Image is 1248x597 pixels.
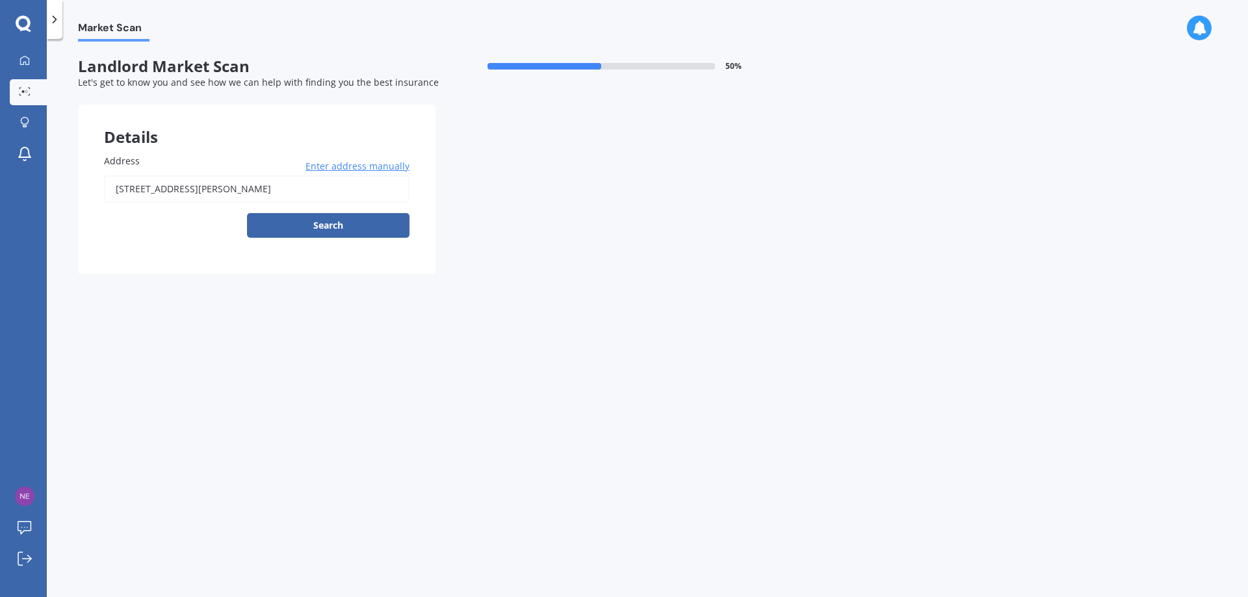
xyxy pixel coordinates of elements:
[247,213,409,238] button: Search
[78,76,439,88] span: Let's get to know you and see how we can help with finding you the best insurance
[725,62,742,71] span: 50 %
[15,487,34,506] img: 6d06864fd1e5b0c03d7a82b1cd3ee0a3
[78,21,149,39] span: Market Scan
[305,160,409,173] span: Enter address manually
[78,105,435,144] div: Details
[104,175,409,203] input: Enter address
[104,155,140,167] span: Address
[78,57,435,76] span: Landlord Market Scan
